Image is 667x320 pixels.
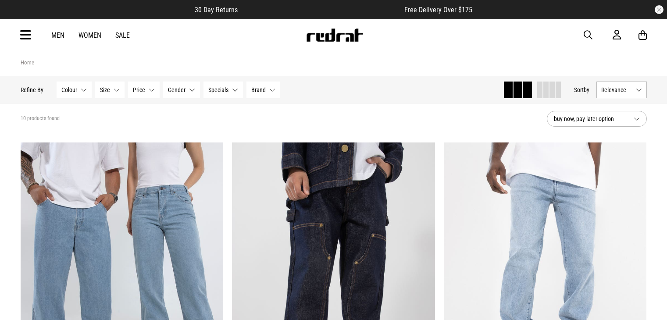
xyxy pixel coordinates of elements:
[203,82,243,98] button: Specials
[163,82,200,98] button: Gender
[554,114,627,124] span: buy now, pay later option
[21,59,34,66] a: Home
[596,82,647,98] button: Relevance
[255,5,387,14] iframe: Customer reviews powered by Trustpilot
[246,82,280,98] button: Brand
[547,111,647,127] button: buy now, pay later option
[208,86,228,93] span: Specials
[168,86,185,93] span: Gender
[404,6,472,14] span: Free Delivery Over $175
[251,86,266,93] span: Brand
[100,86,110,93] span: Size
[21,115,60,122] span: 10 products found
[57,82,92,98] button: Colour
[584,86,589,93] span: by
[601,86,632,93] span: Relevance
[51,31,64,39] a: Men
[133,86,145,93] span: Price
[78,31,101,39] a: Women
[574,85,589,95] button: Sortby
[95,82,125,98] button: Size
[21,86,43,93] p: Refine By
[61,86,77,93] span: Colour
[128,82,160,98] button: Price
[115,31,130,39] a: Sale
[195,6,238,14] span: 30 Day Returns
[306,28,364,42] img: Redrat logo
